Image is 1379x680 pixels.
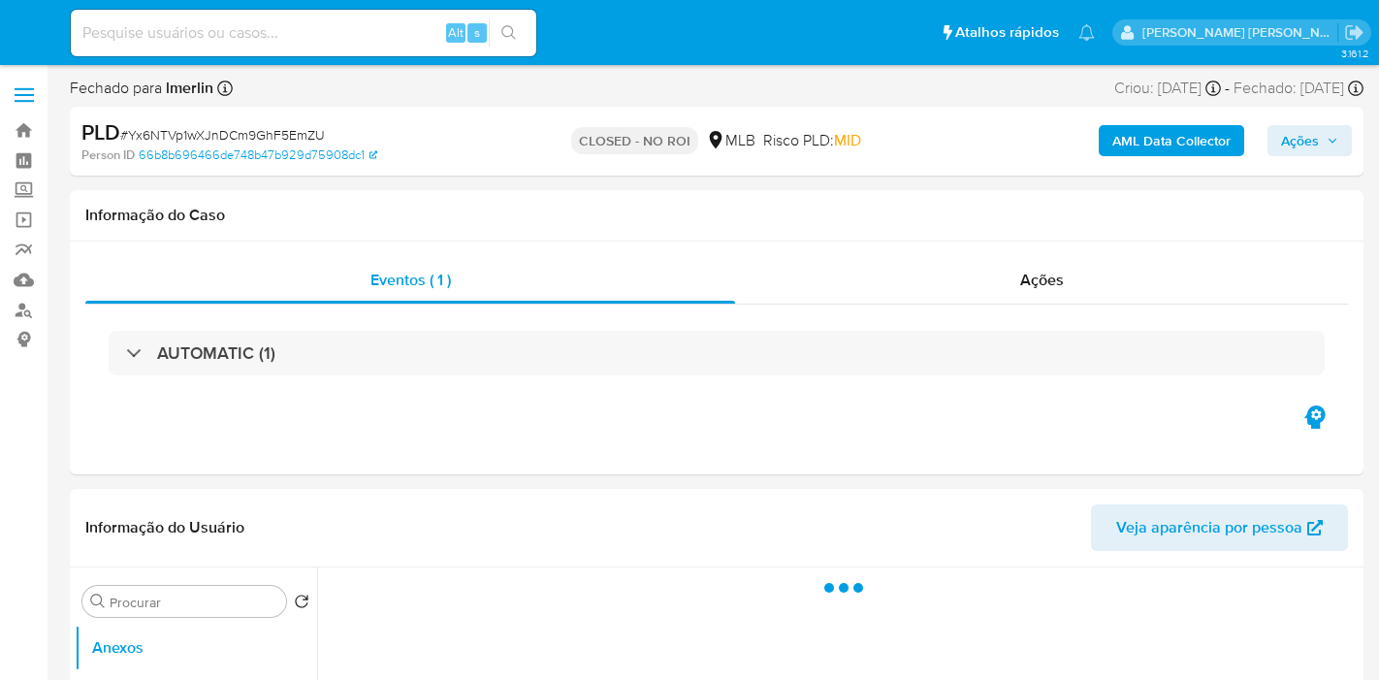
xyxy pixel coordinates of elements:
span: Atalhos rápidos [955,22,1059,43]
span: Risco PLD: [763,130,861,151]
b: PLD [81,116,120,147]
div: Criou: [DATE] [1114,78,1221,99]
span: Ações [1281,125,1319,156]
p: leticia.merlin@mercadolivre.com [1142,23,1338,42]
span: MID [834,129,861,151]
span: Fechado para [70,78,213,99]
h1: Informação do Usuário [85,518,244,537]
span: s [474,23,480,42]
button: search-icon [489,19,529,47]
p: CLOSED - NO ROI [571,127,698,154]
span: Eventos ( 1 ) [370,269,451,291]
button: Anexos [75,625,317,671]
span: Veja aparência por pessoa [1116,504,1302,551]
span: Alt [448,23,464,42]
button: Retornar ao pedido padrão [294,594,309,615]
div: MLB [706,130,755,151]
div: AUTOMATIC (1) [109,331,1325,375]
h1: Informação do Caso [85,206,1348,225]
button: Procurar [90,594,106,609]
div: Fechado: [DATE] [1234,78,1363,99]
a: Notificações [1078,24,1095,41]
a: Sair [1344,22,1364,43]
span: - [1225,78,1230,99]
b: Person ID [81,146,135,164]
span: # Yx6NTVp1wXJnDCm9GhF5EmZU [120,125,325,145]
button: Veja aparência por pessoa [1091,504,1348,551]
a: 66b8b696466de748b47b929d75908dc1 [139,146,377,164]
span: Ações [1020,269,1064,291]
input: Procurar [110,594,278,611]
button: Ações [1267,125,1352,156]
input: Pesquise usuários ou casos... [71,20,536,46]
b: AML Data Collector [1112,125,1231,156]
button: AML Data Collector [1099,125,1244,156]
b: lmerlin [162,77,213,99]
h3: AUTOMATIC (1) [157,342,275,364]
